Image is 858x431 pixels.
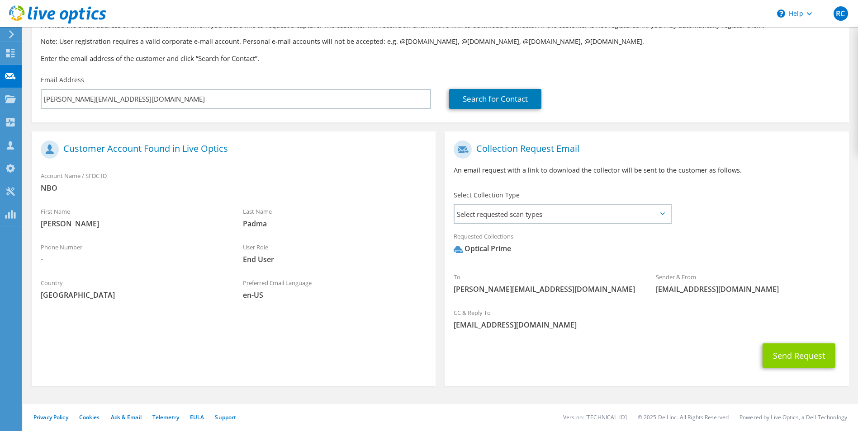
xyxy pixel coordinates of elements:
div: Requested Collections [445,227,849,263]
svg: \n [777,9,785,18]
div: To [445,267,647,299]
a: Telemetry [152,413,179,421]
span: End User [243,254,427,264]
li: © 2025 Dell Inc. All Rights Reserved [638,413,729,421]
a: Privacy Policy [33,413,68,421]
span: [EMAIL_ADDRESS][DOMAIN_NAME] [656,284,840,294]
li: Powered by Live Optics, a Dell Technology [739,413,847,421]
a: EULA [190,413,204,421]
span: [PERSON_NAME][EMAIL_ADDRESS][DOMAIN_NAME] [454,284,638,294]
h3: Enter the email address of the customer and click “Search for Contact”. [41,53,840,63]
div: Account Name / SFDC ID [32,166,436,197]
div: User Role [234,238,436,269]
span: Select requested scan types [455,205,670,223]
label: Select Collection Type [454,191,520,200]
div: Preferred Email Language [234,273,436,305]
p: Note: User registration requires a valid corporate e-mail account. Personal e-mail accounts will ... [41,37,840,47]
li: Version: [TECHNICAL_ID] [563,413,627,421]
div: Country [32,273,234,305]
div: Sender & From [647,267,849,299]
div: First Name [32,202,234,233]
div: Optical Prime [454,244,511,254]
button: Send Request [763,343,835,368]
div: Phone Number [32,238,234,269]
span: Padma [243,219,427,229]
a: Support [215,413,236,421]
span: [EMAIL_ADDRESS][DOMAIN_NAME] [454,320,839,330]
label: Email Address [41,75,84,84]
span: en-US [243,290,427,300]
span: [PERSON_NAME] [41,219,225,229]
div: Last Name [234,202,436,233]
p: An email request with a link to download the collector will be sent to the customer as follows. [454,165,839,175]
a: Search for Contact [449,89,541,109]
span: - [41,254,225,264]
div: CC & Reply To [445,303,849,334]
a: Cookies [79,413,100,421]
a: Ads & Email [111,413,142,421]
h1: Customer Account Found in Live Optics [41,141,422,159]
h1: Collection Request Email [454,141,835,159]
span: NBO [41,183,427,193]
span: RC [834,6,848,21]
span: [GEOGRAPHIC_DATA] [41,290,225,300]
